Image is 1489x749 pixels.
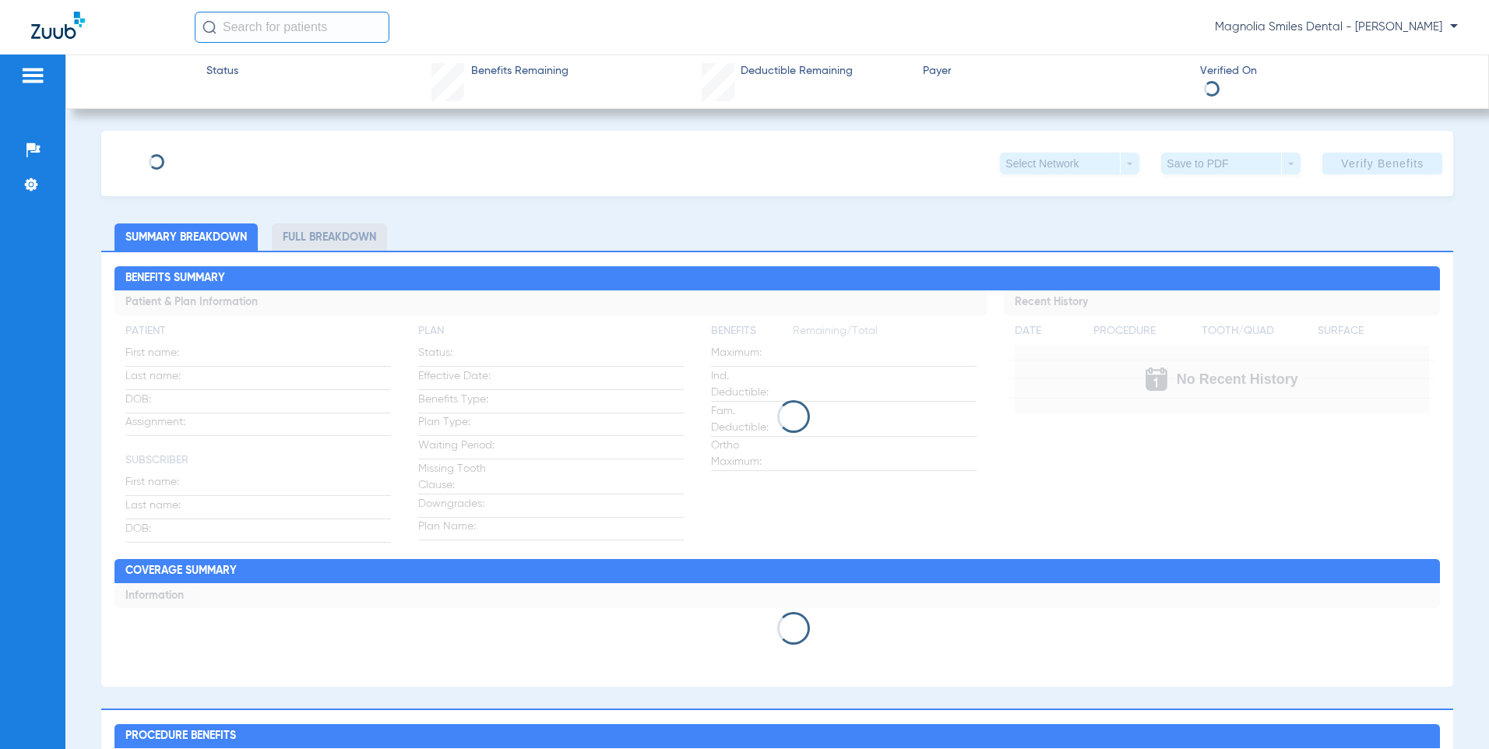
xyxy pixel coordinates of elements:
[31,12,85,39] img: Zuub Logo
[202,20,216,34] img: Search Icon
[272,223,387,251] li: Full Breakdown
[114,559,1440,584] h2: Coverage Summary
[114,266,1440,291] h2: Benefits Summary
[923,63,1187,79] span: Payer
[471,63,568,79] span: Benefits Remaining
[195,12,389,43] input: Search for patients
[114,724,1440,749] h2: Procedure Benefits
[114,223,258,251] li: Summary Breakdown
[1215,19,1458,35] span: Magnolia Smiles Dental - [PERSON_NAME]
[20,66,45,85] img: hamburger-icon
[741,63,853,79] span: Deductible Remaining
[1200,63,1464,79] span: Verified On
[206,63,238,79] span: Status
